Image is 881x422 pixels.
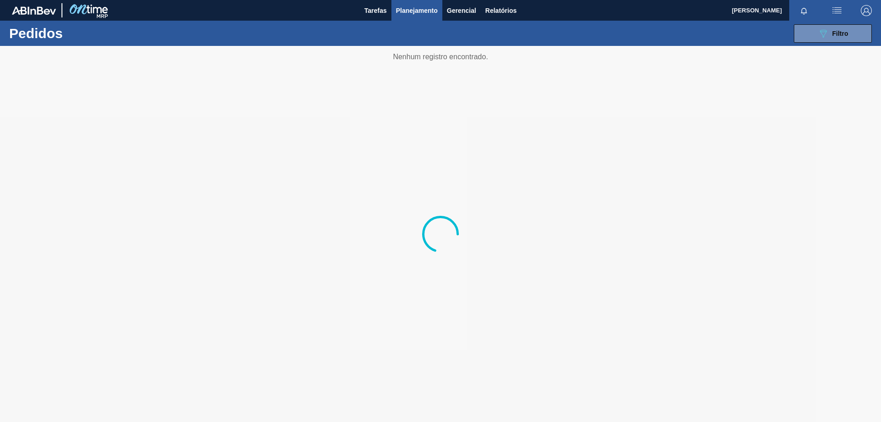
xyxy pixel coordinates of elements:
[485,5,517,16] span: Relatórios
[447,5,476,16] span: Gerencial
[861,5,872,16] img: Logout
[364,5,387,16] span: Tarefas
[789,4,819,17] button: Notificações
[831,5,842,16] img: userActions
[9,28,146,39] h1: Pedidos
[12,6,56,15] img: TNhmsLtSVTkK8tSr43FrP2fwEKptu5GPRR3wAAAABJRU5ErkJggg==
[794,24,872,43] button: Filtro
[832,30,848,37] span: Filtro
[396,5,438,16] span: Planejamento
